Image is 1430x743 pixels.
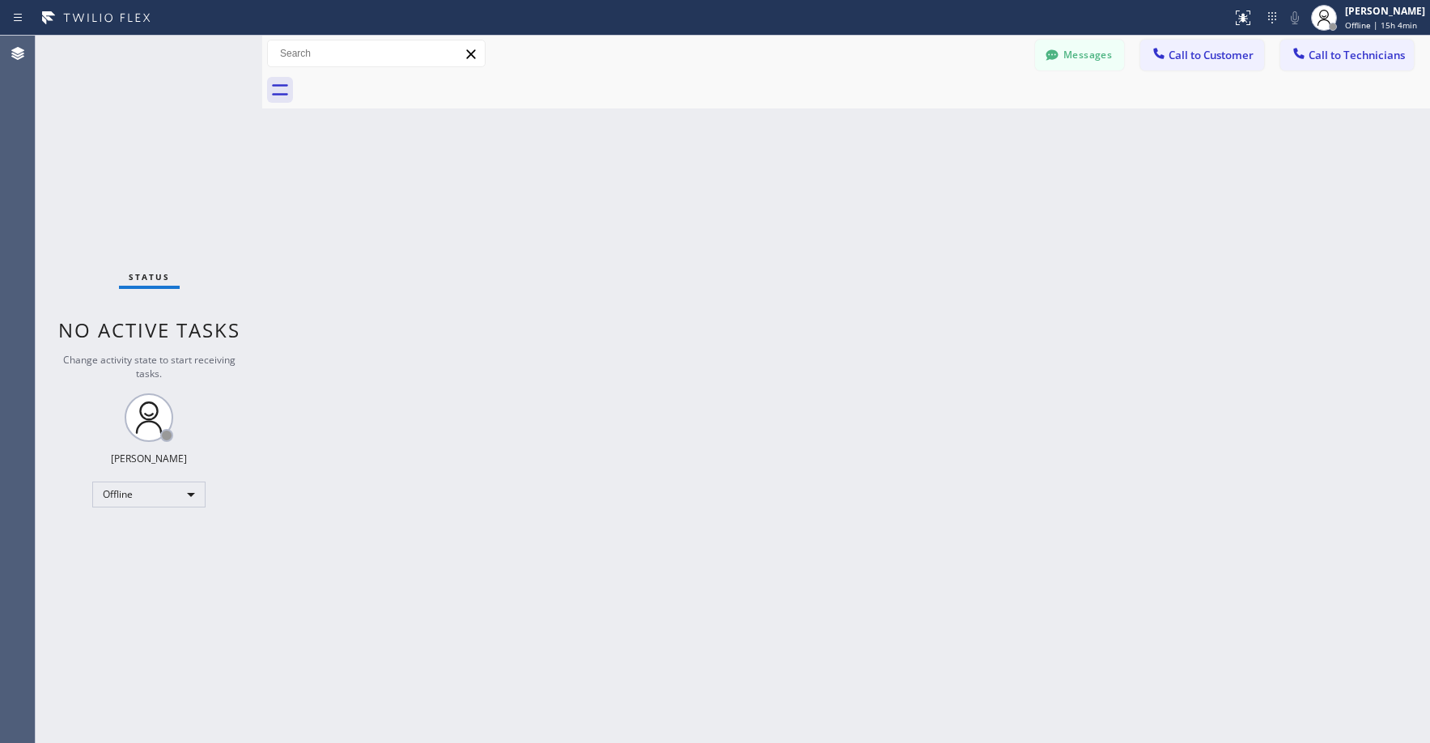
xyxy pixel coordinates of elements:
[1280,40,1414,70] button: Call to Technicians
[1284,6,1306,29] button: Mute
[1309,48,1405,62] span: Call to Technicians
[1345,4,1425,18] div: [PERSON_NAME]
[92,482,206,507] div: Offline
[63,353,236,380] span: Change activity state to start receiving tasks.
[268,40,485,66] input: Search
[1345,19,1417,31] span: Offline | 15h 4min
[111,452,187,465] div: [PERSON_NAME]
[1035,40,1124,70] button: Messages
[129,271,170,282] span: Status
[1169,48,1254,62] span: Call to Customer
[58,316,240,343] span: No active tasks
[1140,40,1264,70] button: Call to Customer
